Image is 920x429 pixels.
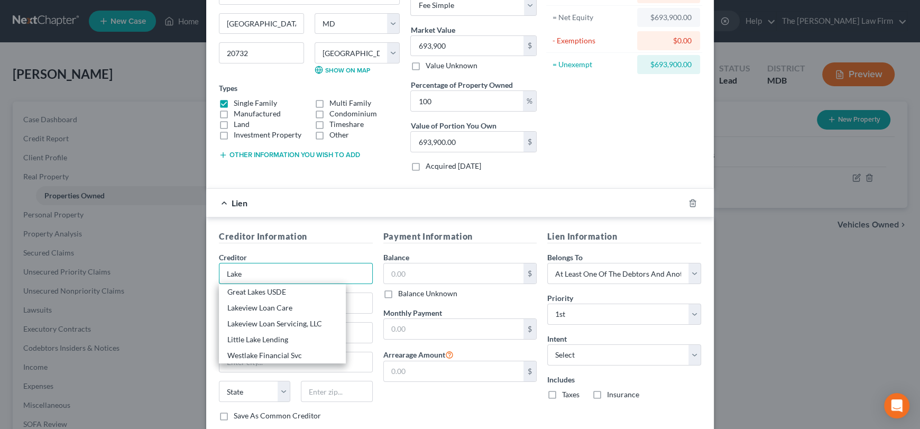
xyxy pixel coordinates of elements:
[553,35,632,46] div: - Exemptions
[227,303,337,313] div: Lakeview Loan Care
[523,361,536,381] div: $
[553,12,632,23] div: = Net Equity
[523,319,536,339] div: $
[383,252,409,263] label: Balance
[329,119,364,130] label: Timeshare
[646,12,692,23] div: $693,900.00
[411,36,523,56] input: 0.00
[398,288,457,299] label: Balance Unknown
[547,333,567,344] label: Intent
[234,98,277,108] label: Single Family
[547,374,701,385] label: Includes
[607,389,639,400] label: Insurance
[523,91,536,111] div: %
[646,59,692,70] div: $693,900.00
[547,230,701,243] h5: Lien Information
[234,130,301,140] label: Investment Property
[384,319,524,339] input: 0.00
[410,120,496,131] label: Value of Portion You Own
[384,361,524,381] input: 0.00
[219,263,373,284] input: Search creditor by name...
[227,350,337,361] div: Westlake Financial Svc
[329,98,371,108] label: Multi Family
[219,230,373,243] h5: Creditor Information
[425,60,477,71] label: Value Unknown
[884,393,909,418] div: Open Intercom Messenger
[227,287,337,297] div: Great Lakes USDE
[219,83,237,94] label: Types
[547,294,573,303] span: Priority
[553,59,632,70] div: = Unexempt
[329,130,349,140] label: Other
[523,263,536,284] div: $
[547,253,583,262] span: Belongs To
[234,108,281,119] label: Manufactured
[523,36,536,56] div: $
[410,79,512,90] label: Percentage of Property Owned
[410,24,455,35] label: Market Value
[411,132,523,152] input: 0.00
[562,389,579,400] label: Taxes
[411,91,523,111] input: 0.00
[383,307,442,318] label: Monthly Payment
[425,161,481,171] label: Acquired [DATE]
[219,253,247,262] span: Creditor
[301,381,372,402] input: Enter zip...
[646,35,692,46] div: $0.00
[219,151,360,159] button: Other information you wish to add
[232,198,247,208] span: Lien
[329,108,377,119] label: Condominium
[383,230,537,243] h5: Payment Information
[227,334,337,345] div: Little Lake Lending
[523,132,536,152] div: $
[227,318,337,329] div: Lakeview Loan Servicing, LLC
[383,348,454,361] label: Arrearage Amount
[234,410,321,421] label: Save As Common Creditor
[219,14,303,34] input: Enter city...
[315,66,370,74] a: Show on Map
[234,119,250,130] label: Land
[219,42,304,63] input: Enter zip...
[384,263,524,284] input: 0.00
